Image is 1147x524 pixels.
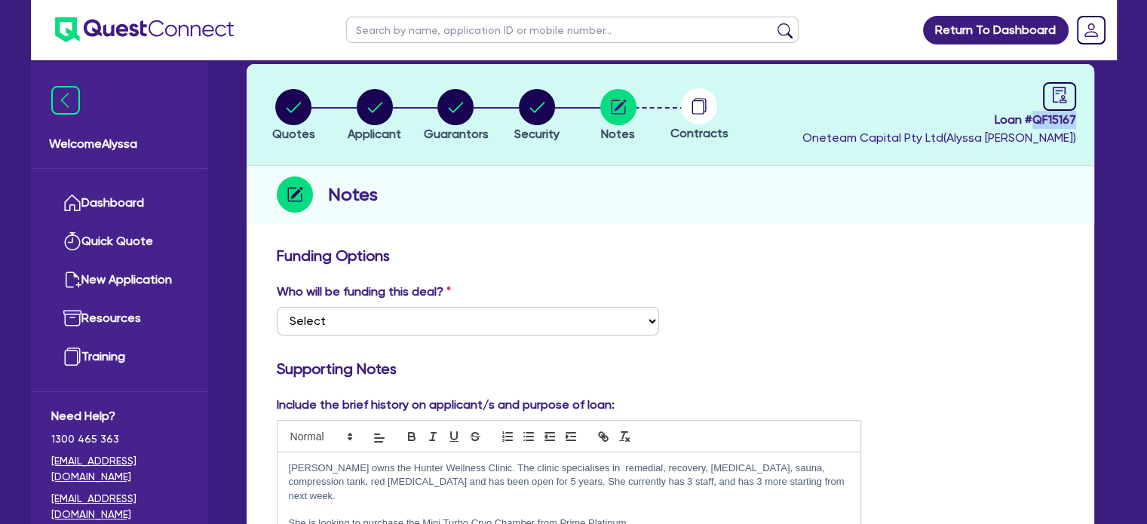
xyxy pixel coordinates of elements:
span: Welcome Alyssa [49,135,190,153]
h3: Supporting Notes [277,360,1064,378]
button: Notes [600,88,637,144]
img: step-icon [277,176,313,213]
span: Guarantors [423,127,488,141]
span: audit [1051,87,1068,103]
img: new-application [63,271,81,289]
a: Quick Quote [51,222,188,261]
img: resources [63,309,81,327]
span: Loan # QF15167 [802,111,1076,129]
a: Dropdown toggle [1072,11,1111,50]
button: Guarantors [422,88,489,144]
span: Quotes [272,127,315,141]
button: Quotes [271,88,316,144]
a: audit [1043,82,1076,111]
a: Return To Dashboard [923,16,1069,44]
span: Oneteam Capital Pty Ltd ( Alyssa [PERSON_NAME] ) [802,130,1076,145]
a: [EMAIL_ADDRESS][DOMAIN_NAME] [51,453,188,485]
img: icon-menu-close [51,86,80,115]
a: Resources [51,299,188,338]
button: Security [514,88,560,144]
label: Include the brief history on applicant/s and purpose of loan: [277,396,615,414]
span: 1300 465 363 [51,431,188,447]
p: [PERSON_NAME] owns the Hunter Wellness Clinic. The clinic specialises in remedial, recovery, [MED... [289,461,850,503]
img: training [63,348,81,366]
a: Training [51,338,188,376]
img: quest-connect-logo-blue [55,17,234,42]
button: Applicant [347,88,402,144]
a: New Application [51,261,188,299]
img: quick-quote [63,232,81,250]
h2: Notes [328,181,378,208]
h3: Funding Options [277,247,1064,265]
span: Need Help? [51,407,188,425]
span: Notes [601,127,635,141]
span: Applicant [348,127,401,141]
a: Dashboard [51,184,188,222]
span: Contracts [670,126,728,140]
a: [EMAIL_ADDRESS][DOMAIN_NAME] [51,491,188,522]
input: Search by name, application ID or mobile number... [346,17,799,43]
label: Who will be funding this deal? [277,283,451,301]
span: Security [514,127,560,141]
